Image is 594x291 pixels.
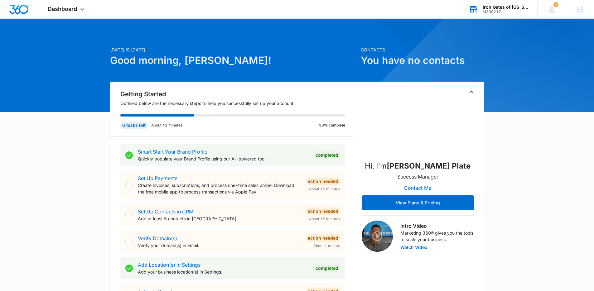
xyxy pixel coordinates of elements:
[306,178,340,185] div: Action Needed
[397,173,438,180] p: Success Manager
[387,161,471,170] strong: [PERSON_NAME] Plate
[483,10,528,14] div: account id
[387,93,449,155] img: Madeline Plate
[314,265,340,272] div: Completed
[309,186,340,192] span: About 15 minutes
[138,155,309,162] p: Quickly populate your Brand Profile using our AI-powered tool.
[309,216,340,222] span: About 15 minutes
[110,46,357,53] p: [DATE] is [DATE]
[553,2,558,7] span: 1
[138,242,301,249] p: Verify your domain(s) in Email.
[400,222,474,230] h3: Intro Video
[306,234,340,242] div: Action Needed
[120,89,353,99] h2: Getting Started
[48,6,77,12] span: Dashboard
[313,243,340,249] span: About 1 minute
[362,195,474,210] button: View Plans & Pricing
[138,182,301,195] p: Create invoices, subscriptions, and process one-time sales online. Download the free mobile app t...
[138,269,309,275] p: Add your business location(s) in Settings.
[138,235,177,241] a: Verify Domain(s)
[365,160,471,172] p: Hi, I'm
[110,53,357,68] h1: Good morning, [PERSON_NAME]!
[314,151,340,159] div: Completed
[400,245,427,250] button: Watch Video
[138,262,200,268] a: Add Location(s) in Settings
[138,149,207,155] a: Smart Start Your Brand Profile
[120,100,353,107] p: Outlined below are the necessary steps to help you successfully set up your account.
[398,180,437,195] button: Contact Me
[138,215,301,222] p: Add at least 5 contacts in [GEOGRAPHIC_DATA].
[151,122,182,128] p: About 42 minutes
[361,53,484,68] h1: You have no contacts
[362,221,393,252] img: Intro Video
[306,208,340,215] div: Action Needed
[319,122,345,128] p: 33% complete
[361,46,484,53] p: Contacts
[468,88,475,96] button: Toggle Collapse
[120,122,147,129] div: 6 tasks left
[138,208,193,215] a: Set Up Contacts in CRM
[400,230,474,243] p: Marketing 360® gives you the tools to scale your business.
[138,175,177,181] a: Set Up Payments
[553,2,558,7] div: notifications count
[483,5,528,10] div: account name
